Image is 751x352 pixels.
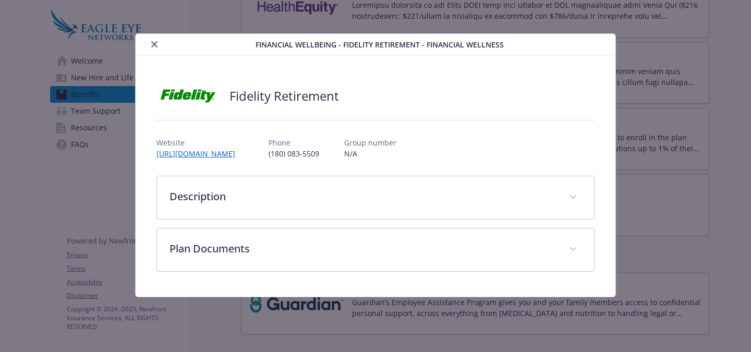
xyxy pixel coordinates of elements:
p: Description [169,189,556,204]
div: Plan Documents [157,228,594,271]
p: Website [156,137,244,148]
p: (180) 083-5509 [269,148,319,159]
div: details for plan Financial Wellbeing - Fidelity Retirement - Financial Wellness [75,33,676,297]
div: Description [157,176,594,219]
button: close [148,38,161,51]
img: Fidelity Investments [156,80,219,112]
a: [URL][DOMAIN_NAME] [156,149,244,159]
p: N/A [344,148,396,159]
h2: Fidelity Retirement [229,87,339,105]
p: Plan Documents [169,241,556,257]
p: Group number [344,137,396,148]
p: Phone [269,137,319,148]
span: Financial Wellbeing - Fidelity Retirement - Financial Wellness [256,39,504,50]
